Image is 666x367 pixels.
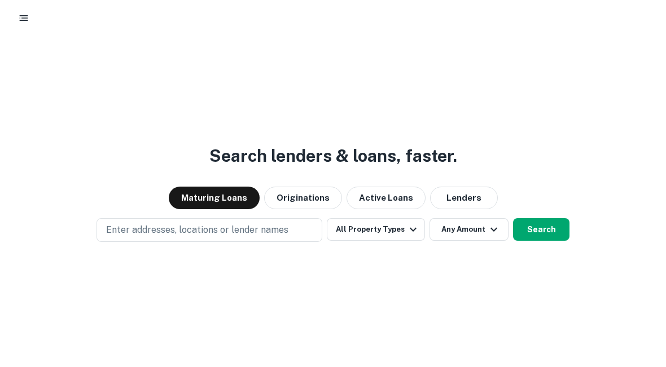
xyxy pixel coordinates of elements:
button: Search [513,218,569,241]
button: Maturing Loans [169,187,260,209]
p: Enter addresses, locations or lender names [106,223,288,237]
button: Any Amount [430,218,509,241]
button: All Property Types [327,218,425,241]
button: Enter addresses, locations or lender names [97,218,322,242]
button: Active Loans [347,187,426,209]
button: Lenders [430,187,498,209]
h3: Search lenders & loans, faster. [209,143,457,169]
button: Originations [264,187,342,209]
iframe: Chat Widget [610,277,666,331]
